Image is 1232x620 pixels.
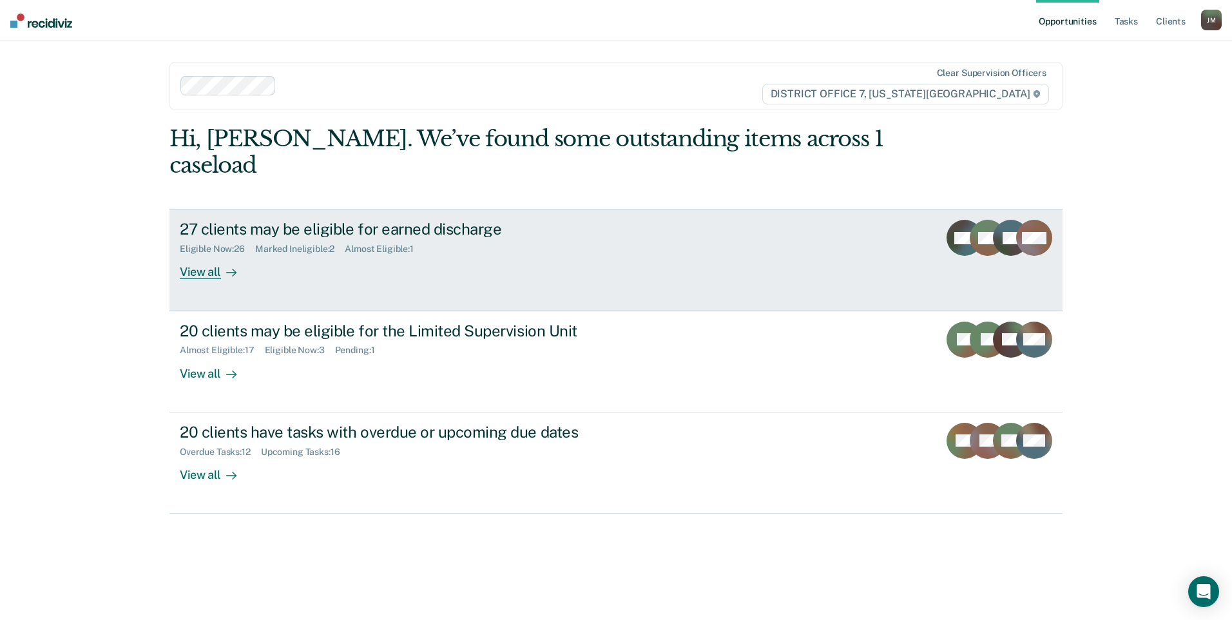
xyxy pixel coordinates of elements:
[169,209,1063,311] a: 27 clients may be eligible for earned dischargeEligible Now:26Marked Ineligible:2Almost Eligible:...
[169,311,1063,412] a: 20 clients may be eligible for the Limited Supervision UnitAlmost Eligible:17Eligible Now:3Pendin...
[261,447,351,458] div: Upcoming Tasks : 16
[1201,10,1222,30] button: JM
[180,356,252,381] div: View all
[180,457,252,482] div: View all
[180,447,261,458] div: Overdue Tasks : 12
[10,14,72,28] img: Recidiviz
[762,84,1049,104] span: DISTRICT OFFICE 7, [US_STATE][GEOGRAPHIC_DATA]
[345,244,424,255] div: Almost Eligible : 1
[335,345,385,356] div: Pending : 1
[1188,576,1219,607] div: Open Intercom Messenger
[180,423,632,441] div: 20 clients have tasks with overdue or upcoming due dates
[180,322,632,340] div: 20 clients may be eligible for the Limited Supervision Unit
[169,412,1063,514] a: 20 clients have tasks with overdue or upcoming due datesOverdue Tasks:12Upcoming Tasks:16View all
[265,345,335,356] div: Eligible Now : 3
[255,244,345,255] div: Marked Ineligible : 2
[1201,10,1222,30] div: J M
[180,244,255,255] div: Eligible Now : 26
[169,126,884,179] div: Hi, [PERSON_NAME]. We’ve found some outstanding items across 1 caseload
[180,255,252,280] div: View all
[180,345,265,356] div: Almost Eligible : 17
[180,220,632,238] div: 27 clients may be eligible for earned discharge
[937,68,1046,79] div: Clear supervision officers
